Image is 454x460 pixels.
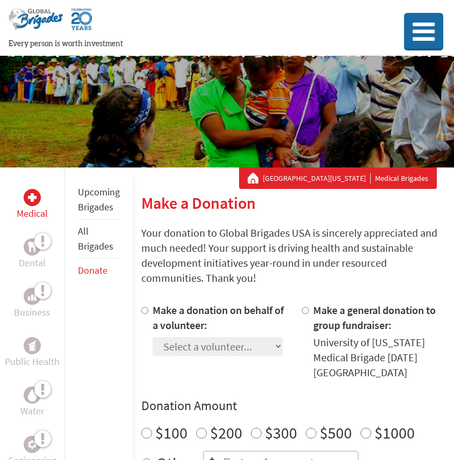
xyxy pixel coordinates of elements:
[20,404,44,419] p: Water
[24,386,41,404] div: Water
[141,193,445,213] h2: Make a Donation
[9,9,63,39] img: Global Brigades Logo
[28,193,37,202] img: Medical
[78,186,120,213] a: Upcoming Brigades
[78,220,120,259] li: All Brigades
[313,303,436,332] label: Make a general donation to group fundraiser:
[24,337,41,354] div: Public Health
[210,422,242,443] label: $200
[19,255,46,271] p: Dental
[5,337,60,369] a: Public HealthPublic Health
[14,305,51,320] p: Business
[28,340,37,351] img: Public Health
[24,288,41,305] div: Business
[78,259,120,282] li: Donate
[9,39,372,49] p: Every person is worth investment
[5,354,60,369] p: Public Health
[19,238,46,271] a: DentalDental
[313,335,445,380] div: University of [US_STATE] Medical Brigade [DATE] [GEOGRAPHIC_DATA]
[263,173,371,184] a: [GEOGRAPHIC_DATA][US_STATE]
[28,242,37,252] img: Dental
[265,422,297,443] label: $300
[153,303,284,332] label: Make a donation on behalf of a volunteer:
[141,397,445,414] h4: Donation Amount
[78,180,120,220] li: Upcoming Brigades
[17,206,48,221] p: Medical
[71,9,92,39] img: Global Brigades Celebrating 20 Years
[28,292,37,301] img: Business
[248,173,428,184] div: Medical Brigades
[141,225,445,286] p: Your donation to Global Brigades USA is sincerely appreciated and much needed! Your support is dr...
[24,189,41,206] div: Medical
[320,422,352,443] label: $500
[78,264,107,276] a: Donate
[24,238,41,255] div: Dental
[14,288,51,320] a: BusinessBusiness
[20,386,44,419] a: WaterWater
[28,389,37,401] img: Water
[28,440,37,449] img: Engineering
[78,225,113,252] a: All Brigades
[374,422,415,443] label: $1000
[155,422,188,443] label: $100
[24,436,41,453] div: Engineering
[17,189,48,221] a: MedicalMedical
